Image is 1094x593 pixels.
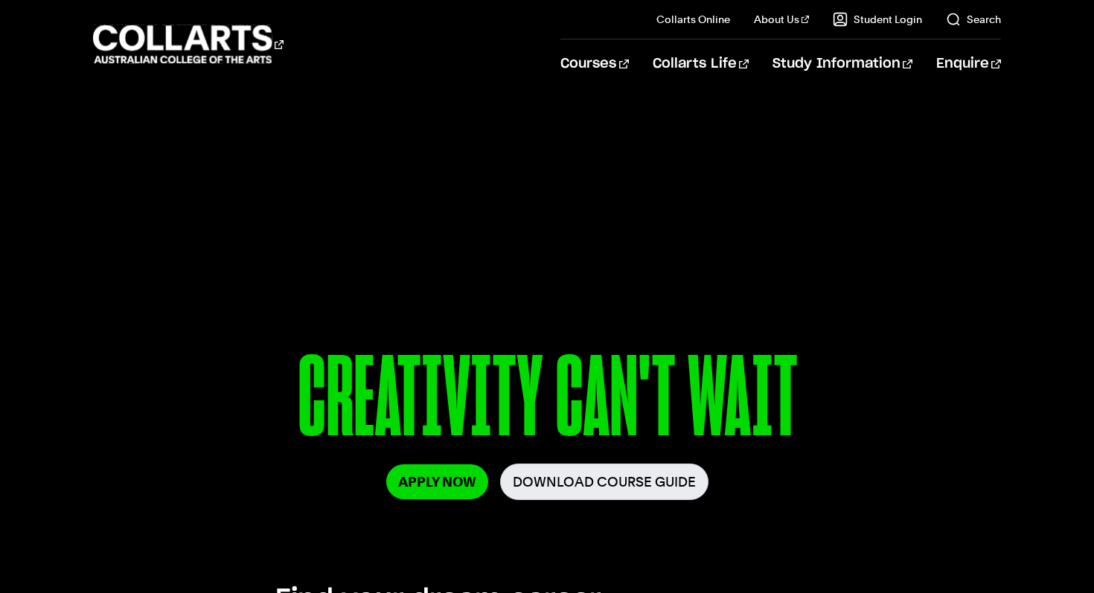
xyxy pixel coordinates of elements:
[754,12,809,27] a: About Us
[560,39,628,89] a: Courses
[772,39,912,89] a: Study Information
[500,464,708,500] a: Download Course Guide
[936,39,1001,89] a: Enquire
[656,12,730,27] a: Collarts Online
[833,12,922,27] a: Student Login
[946,12,1001,27] a: Search
[104,341,990,464] p: CREATIVITY CAN'T WAIT
[653,39,749,89] a: Collarts Life
[93,23,284,65] div: Go to homepage
[386,464,488,499] a: Apply Now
